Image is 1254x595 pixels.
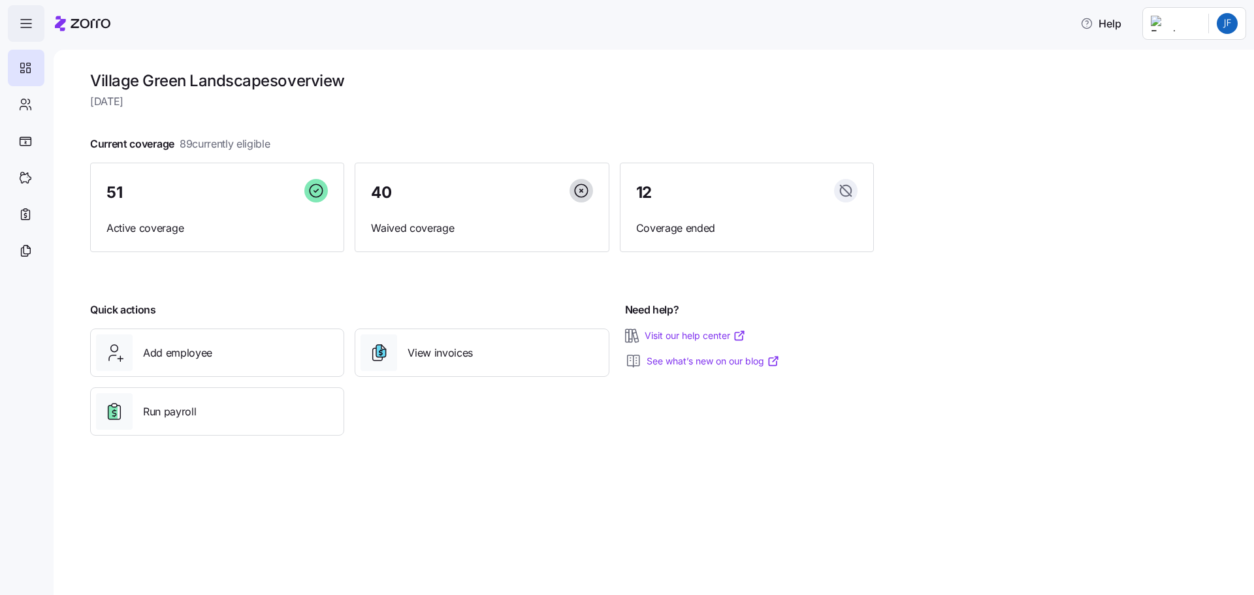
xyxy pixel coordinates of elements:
[106,185,122,201] span: 51
[90,136,270,152] span: Current coverage
[143,404,196,420] span: Run payroll
[90,302,156,318] span: Quick actions
[1217,13,1238,34] img: 21782d9a972154e1077e9390cd91bd86
[143,345,212,361] span: Add employee
[106,220,328,236] span: Active coverage
[625,302,679,318] span: Need help?
[408,345,473,361] span: View invoices
[90,93,874,110] span: [DATE]
[180,136,270,152] span: 89 currently eligible
[1070,10,1132,37] button: Help
[636,185,652,201] span: 12
[1151,16,1198,31] img: Employer logo
[371,185,391,201] span: 40
[645,329,746,342] a: Visit our help center
[371,220,592,236] span: Waived coverage
[1080,16,1121,31] span: Help
[636,220,858,236] span: Coverage ended
[647,355,780,368] a: See what’s new on our blog
[90,71,874,91] h1: Village Green Landscapes overview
